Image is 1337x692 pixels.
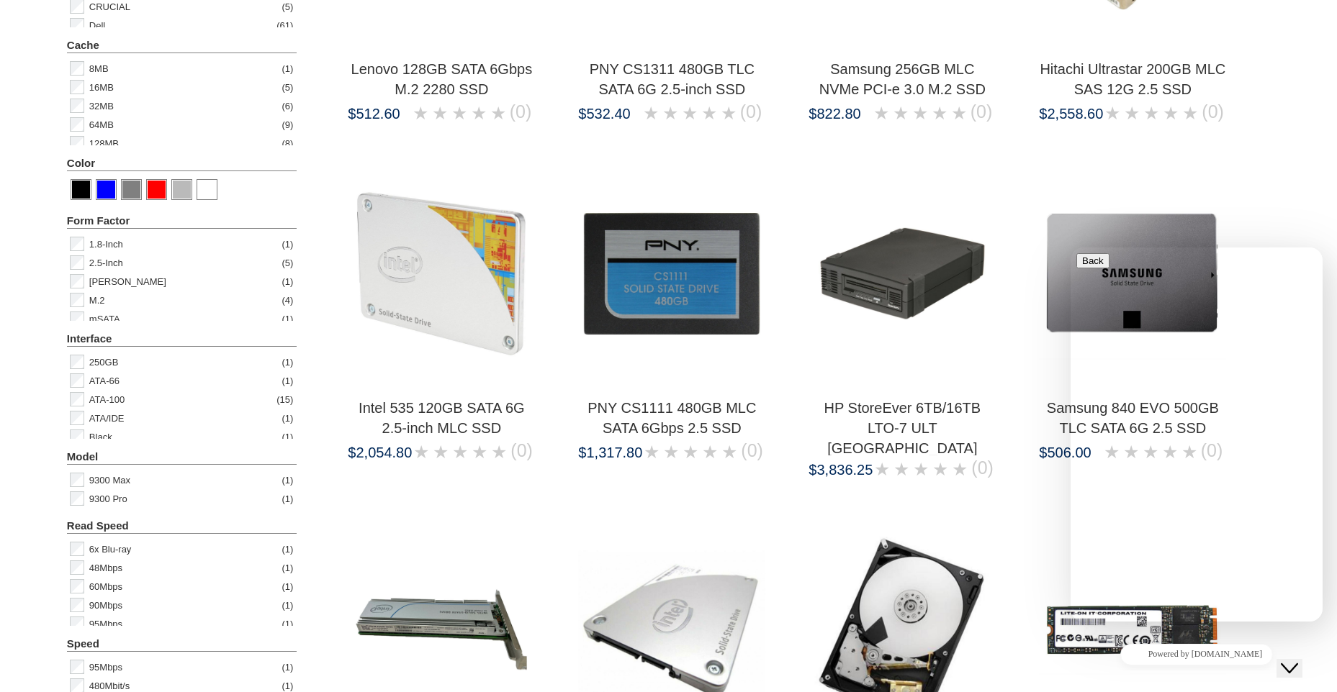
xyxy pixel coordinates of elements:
a: PNY CS1111 480GB MLC SATA 6Gbps 2.5 SSD and a price of $1,317.80 [578,157,765,467]
label: 4 rating [702,445,718,459]
div: ( 1 ) [282,658,293,676]
label: 5 rating [952,462,968,476]
div: ( 1 ) [282,559,293,577]
span: Samsung 840 EVO 500GB TLC SATA 6G 2.5 SSD [1047,400,1219,436]
label: 1 rating [873,106,889,120]
div: Filter Dell Storage [68,16,294,35]
div: Filter mSATA Storage [68,309,294,328]
div: Filter ATA/IDE Storage [68,409,294,427]
div: ( 5 ) [282,78,293,96]
div: Filter 6x Blu-ray Storage [68,540,294,558]
span: $506.00 [1039,445,1091,460]
label: 90Mbps [89,596,122,614]
label: 4 rating [701,106,717,120]
label: 3 rating [913,462,929,476]
label: 3 rating [682,106,698,120]
div: Filter 128MB Storage [68,134,294,152]
span: HP StoreEver 6TB/16TB LTO-7 ULT 15000 Tape Drive [824,400,981,456]
label: 1 rating [413,445,429,459]
div: ( 1 ) [282,273,293,291]
label: Dell [89,16,105,35]
div: Heading Filter Storage by Color [67,156,297,171]
span: Intel 535 120GB SATA 6G 2.5-inch MLC SSD [359,400,525,436]
div: Filter 95Mbps Storage [68,614,294,633]
label: 5 rating [951,106,967,120]
label: 2 rating [893,462,909,476]
div: Heading Filter Storage by Interface [67,332,297,347]
label: 2.5-Inch [89,253,123,272]
img: PNY CS1111 480GB MLC SATA 6Gbps 2.5 SSD [578,157,765,391]
label: 4 rating [932,462,948,476]
span: $532.40 [578,106,630,122]
div: Filter 250GB Storage [68,352,294,371]
div: ( 1 ) [282,615,293,633]
div: ( 1 ) [282,310,293,328]
div: View Blue-Storage [96,179,117,200]
div: Filter 9300 Max Storage [68,470,294,489]
label: 48Mbps [89,558,122,577]
div: Filter 16MB Storage [68,78,294,96]
label: 4 rating [932,106,947,120]
div: View Red-Storage [146,179,167,200]
div: ( 1 ) [282,471,293,489]
div: ( 1 ) [282,578,293,596]
div: ( 4 ) [282,291,293,309]
label: ATA-66 [89,371,120,390]
label: mSATA [89,309,120,328]
div: ( 61 ) [276,17,293,35]
span: $1,317.80 [578,445,642,460]
span: Hitachi Ultrastar 200GB MLC SAS 12G 2.5 SSD [1040,61,1225,97]
div: ( 8 ) [282,135,293,152]
label: (0) [510,443,533,461]
label: 1.8-Inch [89,235,123,253]
label: (0) [1202,104,1224,122]
label: 2 rating [662,106,678,120]
label: 2 rating [1124,106,1140,120]
span: Lenovo 128GB SATA 6Gbps M.2 2280 SSD [351,61,533,97]
label: (0) [741,443,763,461]
span: PNY CS1311 480GB TLC SATA 6G 2.5-inch SSD [590,61,755,97]
div: ( 9 ) [282,116,293,134]
label: 3 rating [452,445,468,459]
label: 5 rating [490,106,506,120]
label: (0) [971,460,994,478]
div: Heading Filter Storage by Cache [67,38,297,53]
div: Filter 48Mbps Storage [68,558,294,577]
div: View Grey-Storage [121,179,142,200]
div: Heading Filter Storage by Speed [67,637,297,652]
div: Filter ATA-66 Storage [68,371,294,390]
div: Filter 90Mbps Storage [68,596,294,614]
div: Filter M.2 Storage [68,291,294,309]
div: Heading Filter Storage by Form Factor [67,214,297,229]
a: Samsung 840 EVO 500GB TLC SATA 6G 2.5 SSD and a price of $506.00 [1039,157,1226,467]
label: (0) [510,104,532,122]
div: ( 1 ) [282,353,293,371]
label: ATA/IDE [89,409,125,427]
div: Filter HH-HL Storage [68,272,294,291]
label: 2 rating [893,106,909,120]
label: 1 rating [644,445,660,459]
span: $512.60 [348,106,400,122]
div: Filter 60Mbps Storage [68,577,294,596]
label: 64MB [89,115,114,134]
label: 5 rating [721,445,737,459]
span: $2,054.80 [348,445,412,460]
div: Filter 64MB Storage [68,115,294,134]
label: 95Mbps [89,614,122,633]
label: 3 rating [451,106,467,120]
div: ( 1 ) [282,235,293,253]
div: ( 1 ) [282,540,293,558]
img: Intel 535 120GB SATA 6G 2.5-inch MLC SSD [348,157,535,391]
div: Filter 2.5-Inch Storage [68,253,294,272]
span: $822.80 [809,106,860,122]
div: ( 1 ) [282,409,293,427]
div: ( 6 ) [282,97,293,115]
div: ( 5 ) [282,254,293,272]
label: 9300 Max [89,470,130,489]
div: Filter 1.8-Inch Storage [68,235,294,253]
label: 16MB [89,78,114,96]
span: $2,558.60 [1039,106,1103,122]
label: 5 rating [721,106,737,120]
